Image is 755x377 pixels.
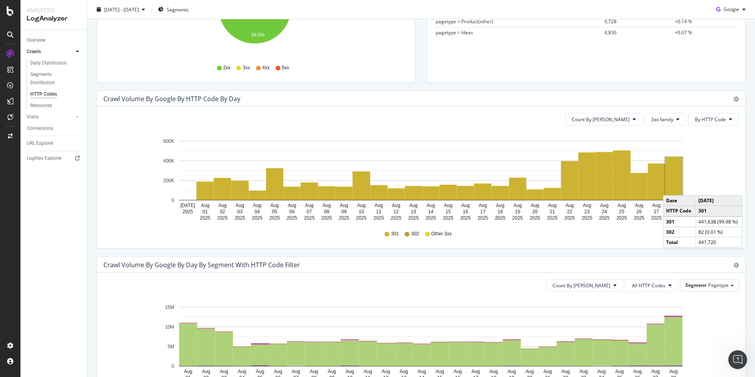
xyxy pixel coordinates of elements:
td: 441,720 [695,237,742,247]
a: URL Explorer [27,139,81,148]
text: 23 [584,209,590,214]
td: 301 [695,206,742,216]
text: Aug [382,369,390,374]
td: 82 (0.01 %) [695,227,742,237]
text: Aug [357,203,365,208]
text: 20 [532,209,538,214]
span: Google [724,6,739,13]
text: Aug [531,203,539,208]
text: Aug [236,203,244,208]
a: Daily Distribution [30,59,81,67]
button: Count By [PERSON_NAME] [565,113,643,126]
text: Aug [579,369,587,374]
text: 2025 [599,215,610,221]
button: All HTTP Codes [625,279,678,292]
text: Aug [461,203,470,208]
button: Google [713,3,749,16]
text: Aug [514,203,522,208]
text: Aug [346,369,354,374]
text: Aug [310,369,318,374]
button: [DATE] - [DATE] [94,3,148,16]
text: 21 [550,209,555,214]
div: Segments Distribution [30,70,74,87]
span: 4xx [262,65,270,71]
text: 2025 [582,215,592,221]
text: 2025 [425,215,436,221]
text: 0 [171,198,174,203]
text: 2025 [391,215,401,221]
div: Daily Distribution [30,59,67,67]
text: 2025 [460,215,471,221]
text: 2025 [287,215,297,221]
span: +0.07 % [675,29,692,36]
text: 2025 [182,209,193,214]
text: Aug [274,369,282,374]
text: 2025 [321,215,332,221]
text: 19 [515,209,521,214]
text: Aug [218,203,226,208]
text: Aug [184,369,192,374]
span: 2xx [223,65,231,71]
text: 09 [341,209,347,214]
span: Pagetype [708,282,729,288]
text: Aug [471,369,480,374]
span: 302 [411,231,419,237]
text: 13 [411,209,416,214]
div: LogAnalyzer [27,14,81,23]
span: By HTTP Code [695,116,726,123]
text: Aug [364,369,372,374]
text: 07 [307,209,312,214]
text: Aug [328,369,336,374]
div: Overview [27,36,46,44]
text: Aug [565,203,574,208]
text: 11 [376,209,381,214]
text: 96.5% [251,33,265,38]
div: gear [733,262,739,268]
text: 02 [220,209,225,214]
span: 5xx [282,65,289,71]
text: Aug [543,369,552,374]
a: Logfiles Explorer [27,154,81,163]
text: 24 [602,209,607,214]
text: 2025 [374,215,384,221]
span: All HTTP Codes [632,282,665,289]
div: Crawl Volume by google by HTTP Code by Day [103,95,240,103]
span: [DATE] - [DATE] [104,6,139,13]
text: Aug [496,203,504,208]
button: Count By [PERSON_NAME] [546,279,623,292]
text: 5M [168,344,174,349]
text: 2025 [217,215,228,221]
div: Logfiles Explorer [27,154,62,163]
text: Aug [220,369,228,374]
div: HTTP Codes [30,90,57,98]
text: Aug [548,203,556,208]
text: Aug [202,369,210,374]
a: Overview [27,36,81,44]
text: Aug [340,203,348,208]
text: 22 [567,209,573,214]
text: 200K [163,178,174,183]
text: Aug [525,369,534,374]
td: 441,638 (99.98 %) [695,216,742,227]
text: 15M [165,305,174,310]
span: 3xx family [651,116,673,123]
text: 25 [619,209,624,214]
text: Aug [374,203,383,208]
text: 2025 [634,215,645,221]
text: Aug [409,203,418,208]
td: Total [663,237,695,247]
text: Aug [253,203,261,208]
text: 2025 [235,215,245,221]
text: Aug [392,203,400,208]
text: Aug [292,369,300,374]
iframe: Intercom live chat [728,350,747,369]
span: 9,728 [604,18,617,25]
text: 2025 [252,215,263,221]
div: gear [733,96,739,102]
text: 18 [497,209,503,214]
text: Aug [583,203,591,208]
td: [DATE] [695,196,742,206]
text: 12 [394,209,399,214]
div: Analytics [27,6,81,14]
div: Conversions [27,124,53,133]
